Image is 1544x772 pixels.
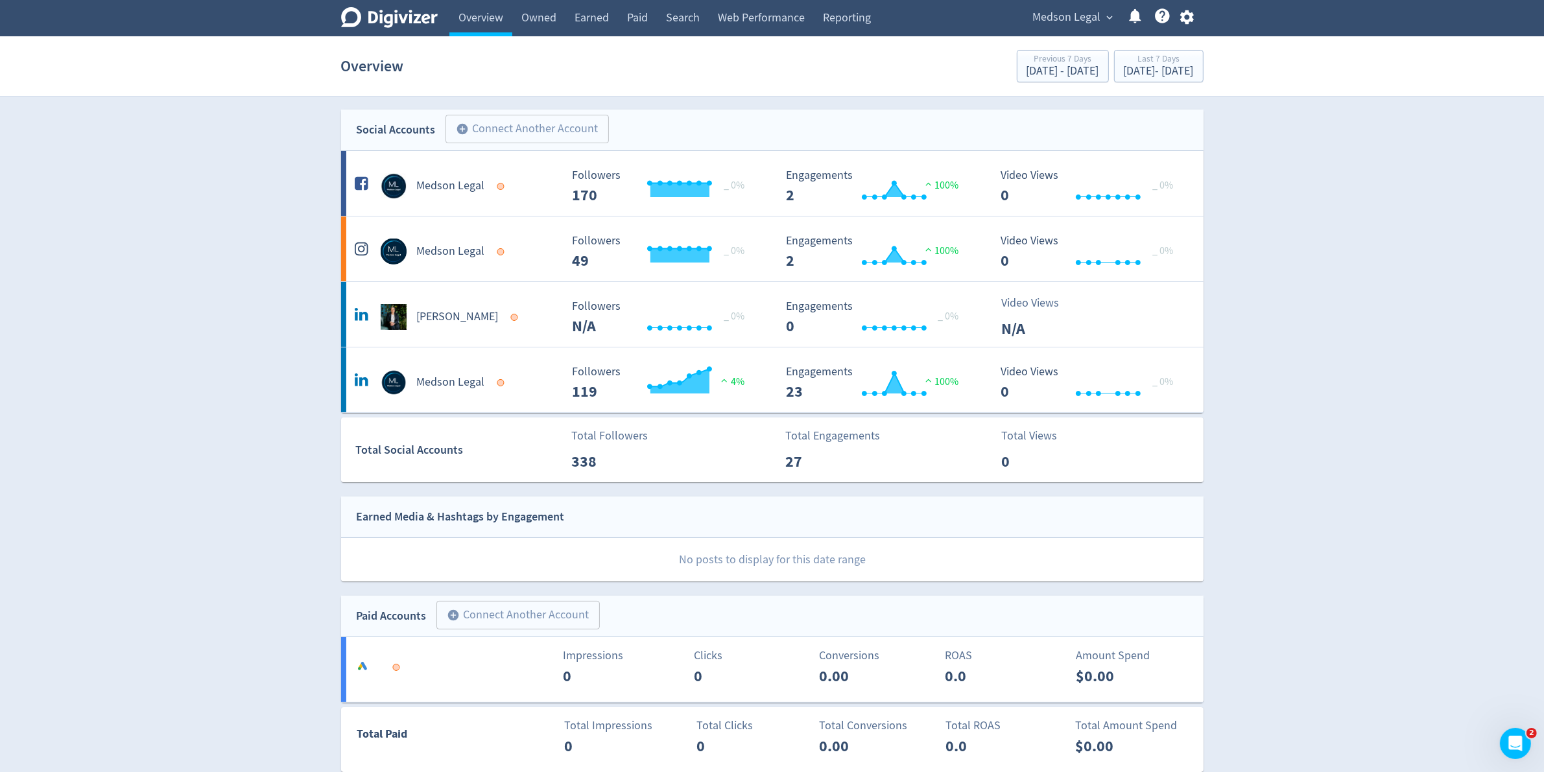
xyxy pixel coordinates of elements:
p: $0.00 [1075,734,1150,758]
h5: Medson Legal [417,178,485,194]
p: 338 [571,450,646,473]
span: Data last synced: 22 Aug 2025, 2:01am (AEST) [392,664,403,671]
img: Medson Legal undefined [381,173,407,199]
img: positive-performance.svg [922,375,935,385]
p: $0.00 [1076,664,1150,688]
svg: Followers 170 [565,169,760,204]
svg: Engagements 2 [780,235,975,269]
p: Impressions [563,647,680,664]
p: Amount Spend [1076,647,1193,664]
p: 0 [564,734,639,758]
svg: Video Views 0 [994,235,1189,269]
h5: [PERSON_NAME] [417,309,499,325]
span: 100% [922,244,959,257]
svg: Engagements 23 [780,366,975,400]
div: Previous 7 Days [1027,54,1099,65]
a: Impressions0Clicks0Conversions0.00ROAS0.0Amount Spend$0.00 [341,637,1204,702]
span: _ 0% [938,310,959,323]
div: Earned Media & Hashtags by Engagement [357,508,565,526]
p: 27 [785,450,860,473]
img: positive-performance.svg [922,244,935,254]
a: Kristine Medson undefined[PERSON_NAME] Followers N/A Followers N/A _ 0% Engagements 0 Engagements... [341,282,1204,347]
div: Paid Accounts [357,607,427,626]
h5: Medson Legal [417,375,485,390]
div: Social Accounts [357,121,436,139]
span: 100% [922,375,959,388]
img: positive-performance.svg [922,179,935,189]
h1: Overview [341,45,404,87]
img: Medson Legal undefined [381,369,407,395]
span: _ 0% [724,244,744,257]
span: 2 [1526,728,1537,738]
p: 0 [563,664,637,688]
p: 0 [696,734,771,758]
div: Total Paid [342,725,485,749]
span: _ 0% [1152,375,1173,388]
p: Total Conversions [819,717,936,734]
p: Total ROAS [945,717,1063,734]
div: [DATE] - [DATE] [1124,65,1194,77]
span: _ 0% [1152,179,1173,192]
p: 0.0 [945,734,1020,758]
svg: Video Views 0 [994,366,1189,400]
svg: Followers N/A [565,300,760,334]
p: 0.0 [945,664,1019,688]
span: _ 0% [1152,244,1173,257]
h5: Medson Legal [417,244,485,259]
p: ROAS [945,647,1062,664]
p: No posts to display for this date range [342,538,1204,581]
span: Medson Legal [1033,7,1101,28]
p: Total Amount Spend [1075,717,1193,734]
div: [DATE] - [DATE] [1027,65,1099,77]
span: Data last synced: 22 Aug 2025, 9:01am (AEST) [497,183,508,190]
p: Total Engagements [785,427,880,445]
span: _ 0% [724,310,744,323]
img: Medson Legal undefined [381,239,407,264]
p: Total Impressions [564,717,682,734]
a: Connect Another Account [436,117,609,143]
span: Data last synced: 22 Aug 2025, 9:01am (AEST) [497,248,508,255]
p: Total Clicks [696,717,814,734]
p: 0 [694,664,768,688]
img: positive-performance.svg [718,375,731,385]
p: Conversions [819,647,936,664]
p: Clicks [694,647,811,664]
a: Medson Legal undefinedMedson Legal Followers 49 Followers 49 _ 0% Engagements 2 Engagements 2 100... [341,216,1204,281]
button: Connect Another Account [445,115,609,143]
button: Connect Another Account [436,601,600,629]
p: 0 [1001,450,1076,473]
p: Total Followers [571,427,648,445]
iframe: Intercom live chat [1500,728,1531,759]
svg: Video Views 0 [994,169,1189,204]
button: Last 7 Days[DATE]- [DATE] [1114,50,1204,82]
a: Medson Legal undefinedMedson Legal Followers 170 Followers 170 _ 0% Engagements 2 Engagements 2 1... [341,151,1204,216]
p: Video Views [1001,294,1076,312]
a: Connect Another Account [427,603,600,629]
span: 4% [718,375,744,388]
svg: Engagements 2 [780,169,975,204]
span: add_circle [447,609,460,622]
svg: Followers 49 [565,235,760,269]
span: Data last synced: 22 Aug 2025, 3:01am (AEST) [510,314,521,321]
span: _ 0% [724,179,744,192]
p: 0.00 [819,734,894,758]
a: Medson Legal undefinedMedson Legal Followers 119 Followers 119 4% Engagements 23 Engagements 23 1... [341,347,1204,412]
button: Medson Legal [1028,7,1117,28]
p: 0.00 [819,664,894,688]
p: N/A [1001,317,1076,340]
span: add_circle [457,123,469,135]
svg: Engagements 0 [780,300,975,334]
button: Previous 7 Days[DATE] - [DATE] [1017,50,1109,82]
span: Data last synced: 22 Aug 2025, 3:01am (AEST) [497,379,508,386]
div: Last 7 Days [1124,54,1194,65]
span: 100% [922,179,959,192]
p: Total Views [1001,427,1076,445]
span: expand_more [1104,12,1116,23]
div: Total Social Accounts [355,441,562,460]
svg: Followers 119 [565,366,760,400]
img: Kristine Medson undefined [381,304,407,330]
